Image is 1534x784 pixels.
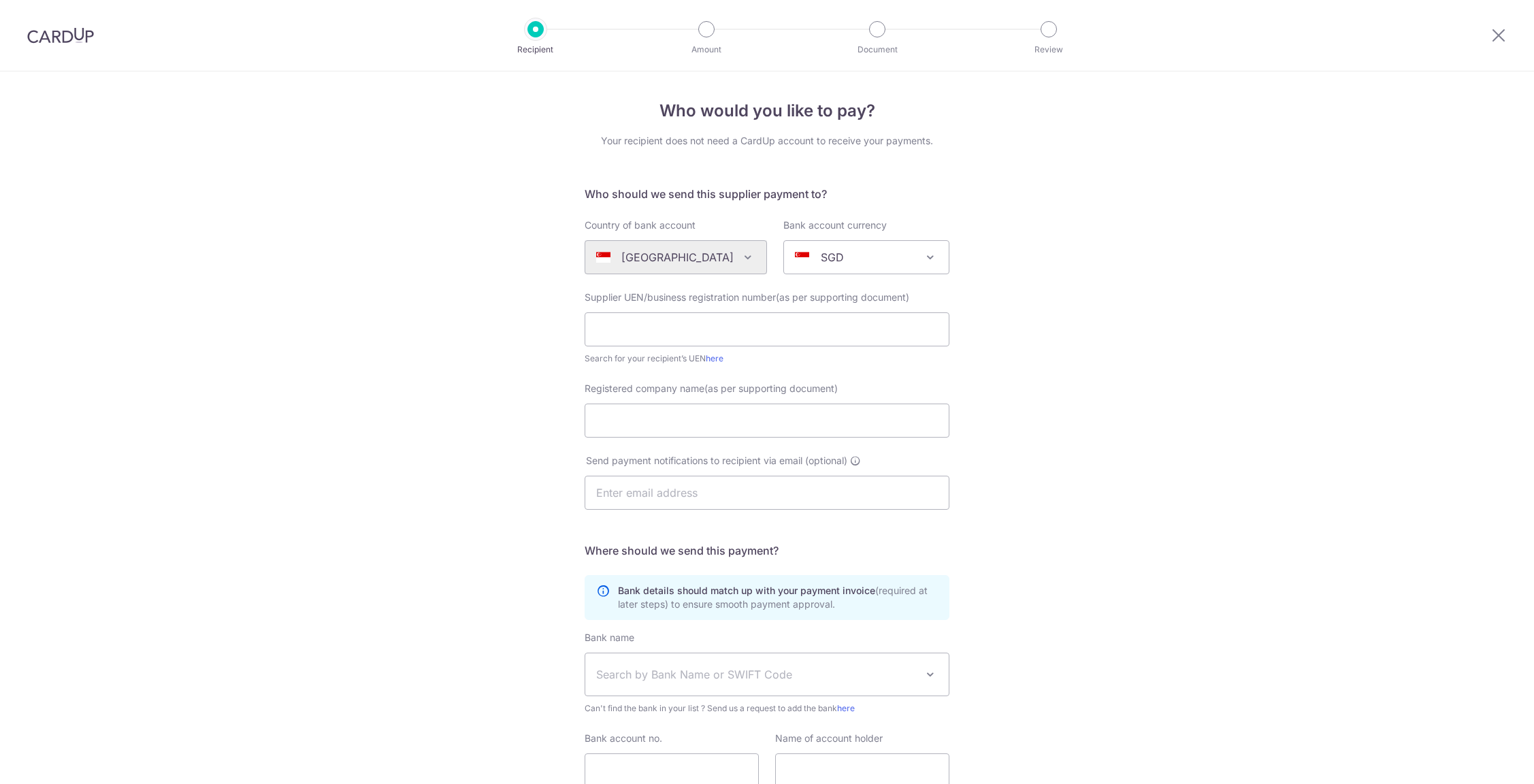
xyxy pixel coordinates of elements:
label: Bank account currency [783,218,887,232]
p: Bank details should match up with your payment invoice [618,584,938,611]
p: Review [998,43,1099,56]
h5: Who should we send this supplier payment to? [585,186,949,202]
label: Bank account no. [585,732,662,745]
div: Search for your recipient’s UEN [585,352,949,365]
label: Name of account holder [775,732,883,745]
p: Amount [656,43,757,56]
a: here [837,703,855,713]
span: Registered company name(as per supporting document) [585,382,838,394]
span: Send payment notifications to recipient via email (optional) [586,454,847,468]
span: Supplier UEN/business registration number(as per supporting document) [585,291,909,303]
label: Country of bank account [585,218,696,232]
div: Your recipient does not need a CardUp account to receive your payments. [585,134,949,148]
span: Can't find the bank in your list ? Send us a request to add the bank [585,702,949,715]
span: SGD [783,240,949,274]
p: Document [827,43,928,56]
span: SGD [784,241,949,274]
h5: Where should we send this payment? [585,542,949,559]
a: here [706,353,723,363]
p: SGD [821,249,844,265]
span: Search by Bank Name or SWIFT Code [596,666,916,683]
label: Bank name [585,631,634,644]
p: Recipient [485,43,586,56]
h4: Who would you like to pay? [585,99,949,123]
img: CardUp [27,27,94,44]
input: Enter email address [585,476,949,510]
